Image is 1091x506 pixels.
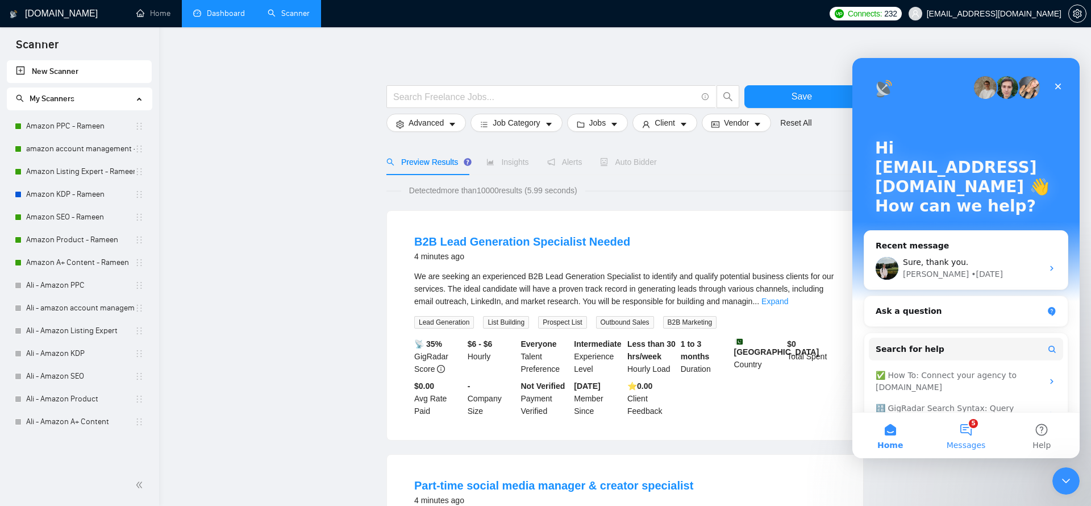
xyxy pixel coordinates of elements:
[7,183,152,206] li: Amazon KDP - Rameen
[26,297,135,320] a: Ali - amazon account management
[625,380,678,417] div: Client Feedback
[521,381,565,391] b: Not Verified
[448,120,456,128] span: caret-down
[545,120,553,128] span: caret-down
[852,58,1080,458] iframe: Intercom live chat
[538,316,586,329] span: Prospect List
[465,338,519,375] div: Hourly
[414,270,836,308] div: We are seeking an experienced B2B Lead Generation Specialist to identify and qualify potential bu...
[574,381,600,391] b: [DATE]
[414,479,693,492] a: Part-time social media manager & creator specialist
[577,120,585,128] span: folder
[26,388,135,410] a: Ali - Amazon Product
[135,395,144,404] span: holder
[136,9,170,18] a: homeHome
[135,326,144,335] span: holder
[547,157,582,167] span: Alerts
[735,338,743,346] img: 🇵🇰
[30,94,74,103] span: My Scanners
[596,316,654,329] span: Outbound Sales
[627,339,676,361] b: Less than 30 hrs/week
[787,339,796,349] b: $ 0
[7,388,152,410] li: Ali - Amazon Product
[7,274,152,297] li: Ali - Amazon PPC
[884,7,897,20] span: 232
[680,120,688,128] span: caret-down
[135,213,144,222] span: holder
[414,316,474,329] span: Lead Generation
[610,120,618,128] span: caret-down
[7,36,68,60] span: Scanner
[135,349,144,358] span: holder
[702,93,709,101] span: info-circle
[574,339,621,349] b: Intermediate
[702,114,771,132] button: idcardVendorcaret-down
[911,10,919,18] span: user
[7,320,152,342] li: Ali - Amazon Listing Expert
[7,342,152,365] li: Ali - Amazon KDP
[412,338,465,375] div: GigRadar Score
[135,372,144,381] span: holder
[493,117,540,129] span: Job Category
[7,115,152,138] li: Amazon PPC - Rameen
[26,115,135,138] a: Amazon PPC - Rameen
[7,160,152,183] li: Amazon Listing Expert - Rameen
[26,410,135,433] a: Ali - Amazon A+ Content
[26,160,135,183] a: Amazon Listing Expert - Rameen
[547,158,555,166] span: notification
[642,120,650,128] span: user
[26,342,135,365] a: Ali - Amazon KDP
[600,158,608,166] span: robot
[483,316,529,329] span: List Building
[572,380,625,417] div: Member Since
[663,316,717,329] span: B2B Marketing
[16,94,24,102] span: search
[1068,5,1086,23] button: setting
[386,158,394,166] span: search
[26,229,135,251] a: Amazon Product - Rameen
[519,380,572,417] div: Payment Verified
[463,157,473,167] div: Tooltip anchor
[480,120,488,128] span: bars
[678,338,732,375] div: Duration
[268,9,310,18] a: searchScanner
[711,120,719,128] span: idcard
[135,304,144,313] span: holder
[26,274,135,297] a: Ali - Amazon PPC
[632,114,697,132] button: userClientcaret-down
[414,235,630,248] a: B2B Lead Generation Specialist Needed
[589,117,606,129] span: Jobs
[7,297,152,320] li: Ali - amazon account management
[835,9,844,18] img: upwork-logo.png
[135,258,144,267] span: holder
[1068,9,1086,18] a: setting
[470,114,562,132] button: barsJob Categorycaret-down
[135,417,144,426] span: holder
[135,235,144,244] span: holder
[792,89,812,103] span: Save
[437,365,445,373] span: info-circle
[486,157,528,167] span: Insights
[7,138,152,160] li: amazon account management - Rameen
[717,85,739,108] button: search
[521,339,557,349] b: Everyone
[409,117,444,129] span: Advanced
[724,117,749,129] span: Vendor
[625,338,678,375] div: Hourly Load
[1069,9,1086,18] span: setting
